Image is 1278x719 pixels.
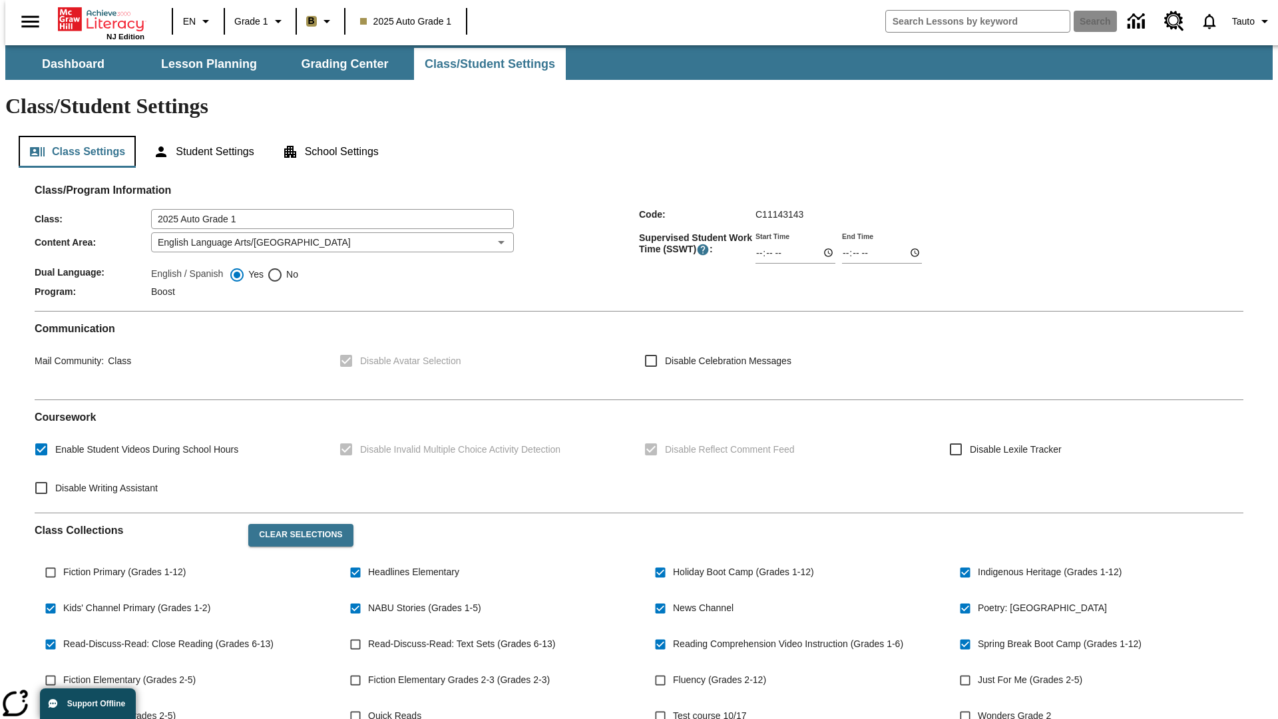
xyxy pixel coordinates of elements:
[360,15,452,29] span: 2025 Auto Grade 1
[842,231,873,241] label: End Time
[301,57,388,72] span: Grading Center
[63,565,186,579] span: Fiction Primary (Grades 1-12)
[35,184,1243,196] h2: Class/Program Information
[308,13,315,29] span: B
[248,524,353,547] button: Clear Selections
[360,354,461,368] span: Disable Avatar Selection
[673,673,766,687] span: Fluency (Grades 2-12)
[35,411,1243,502] div: Coursework
[1227,9,1278,33] button: Profile/Settings
[19,136,1259,168] div: Class/Student Settings
[368,601,481,615] span: NABU Stories (Grades 1-5)
[35,322,1243,335] h2: Communication
[151,232,514,252] div: English Language Arts/[GEOGRAPHIC_DATA]
[978,601,1107,615] span: Poetry: [GEOGRAPHIC_DATA]
[368,565,459,579] span: Headlines Elementary
[229,9,292,33] button: Grade: Grade 1, Select a grade
[151,267,223,283] label: English / Spanish
[63,637,274,651] span: Read-Discuss-Read: Close Reading (Grades 6-13)
[1232,15,1255,29] span: Tauto
[35,237,151,248] span: Content Area :
[639,232,755,256] span: Supervised Student Work Time (SSWT) :
[58,5,144,41] div: Home
[19,136,136,168] button: Class Settings
[35,322,1243,389] div: Communication
[35,214,151,224] span: Class :
[67,699,125,708] span: Support Offline
[142,48,276,80] button: Lesson Planning
[755,209,803,220] span: C11143143
[245,268,264,282] span: Yes
[886,11,1070,32] input: search field
[978,565,1122,579] span: Indigenous Heritage (Grades 1-12)
[665,443,795,457] span: Disable Reflect Comment Feed
[151,286,175,297] span: Boost
[978,673,1082,687] span: Just For Me (Grades 2-5)
[63,601,210,615] span: Kids' Channel Primary (Grades 1-2)
[58,6,144,33] a: Home
[673,565,814,579] span: Holiday Boot Camp (Grades 1-12)
[673,601,734,615] span: News Channel
[1156,3,1192,39] a: Resource Center, Will open in new tab
[1120,3,1156,40] a: Data Center
[5,48,567,80] div: SubNavbar
[55,481,158,495] span: Disable Writing Assistant
[35,411,1243,423] h2: Course work
[183,15,196,29] span: EN
[978,637,1142,651] span: Spring Break Boot Camp (Grades 1-12)
[11,2,50,41] button: Open side menu
[5,94,1273,119] h1: Class/Student Settings
[696,243,710,256] button: Supervised Student Work Time is the timeframe when students can take LevelSet and when lessons ar...
[161,57,257,72] span: Lesson Planning
[35,197,1243,300] div: Class/Program Information
[106,33,144,41] span: NJ Edition
[63,673,196,687] span: Fiction Elementary (Grades 2-5)
[301,9,340,33] button: Boost Class color is light brown. Change class color
[151,209,514,229] input: Class
[673,637,903,651] span: Reading Comprehension Video Instruction (Grades 1-6)
[970,443,1062,457] span: Disable Lexile Tracker
[278,48,411,80] button: Grading Center
[7,48,140,80] button: Dashboard
[665,354,791,368] span: Disable Celebration Messages
[42,57,105,72] span: Dashboard
[283,268,298,282] span: No
[177,9,220,33] button: Language: EN, Select a language
[104,356,131,366] span: Class
[368,673,550,687] span: Fiction Elementary Grades 2-3 (Grades 2-3)
[35,524,238,537] h2: Class Collections
[142,136,264,168] button: Student Settings
[234,15,268,29] span: Grade 1
[55,443,238,457] span: Enable Student Videos During School Hours
[272,136,389,168] button: School Settings
[5,45,1273,80] div: SubNavbar
[414,48,566,80] button: Class/Student Settings
[40,688,136,719] button: Support Offline
[639,209,755,220] span: Code :
[425,57,555,72] span: Class/Student Settings
[368,637,555,651] span: Read-Discuss-Read: Text Sets (Grades 6-13)
[35,356,104,366] span: Mail Community :
[1192,4,1227,39] a: Notifications
[755,231,789,241] label: Start Time
[35,286,151,297] span: Program :
[360,443,560,457] span: Disable Invalid Multiple Choice Activity Detection
[35,267,151,278] span: Dual Language :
